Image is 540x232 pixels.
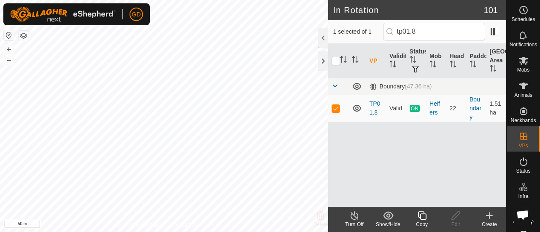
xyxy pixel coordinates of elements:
div: Open chat [511,203,534,226]
span: VPs [518,143,528,148]
span: Status [516,168,530,173]
span: Mobs [517,67,529,72]
th: Validity [386,44,406,78]
div: Copy [405,221,439,228]
button: + [4,44,14,54]
button: – [4,55,14,65]
p-sorticon: Activate to sort [340,57,347,64]
p-sorticon: Activate to sort [490,66,497,73]
div: Heifers [429,99,443,117]
button: Reset Map [4,30,14,40]
span: (47.36 ha) [405,83,432,90]
p-sorticon: Activate to sort [410,57,416,64]
a: TP01.8 [370,100,381,116]
button: Map Layers [19,31,29,41]
span: Heatmap [513,219,534,224]
span: 1 selected of 1 [333,27,383,36]
span: GD [132,10,141,19]
div: Create [472,221,506,228]
span: Schedules [511,17,535,22]
td: Valid [386,95,406,122]
h2: In Rotation [333,5,484,15]
a: Contact Us [172,221,197,229]
p-sorticon: Activate to sort [429,62,436,69]
span: Infra [518,194,528,199]
td: 22 [446,95,466,122]
p-sorticon: Activate to sort [352,57,359,64]
th: Mob [426,44,446,78]
th: Status [406,44,426,78]
div: Turn Off [337,221,371,228]
img: Gallagher Logo [10,7,116,22]
p-sorticon: Activate to sort [389,62,396,69]
span: 101 [484,4,498,16]
th: VP [366,44,386,78]
p-sorticon: Activate to sort [470,62,476,69]
span: Notifications [510,42,537,47]
a: Privacy Policy [131,221,162,229]
th: Head [446,44,466,78]
span: Animals [514,93,532,98]
td: 1.51 ha [486,95,506,122]
div: Show/Hide [371,221,405,228]
input: Search (S) [383,23,485,40]
div: Boundary [370,83,432,90]
th: Paddock [466,44,486,78]
th: [GEOGRAPHIC_DATA] Area [486,44,506,78]
span: Neckbands [510,118,536,123]
span: ON [410,105,420,112]
p-sorticon: Activate to sort [450,62,456,69]
div: Edit [439,221,472,228]
a: Boundary [470,96,481,120]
